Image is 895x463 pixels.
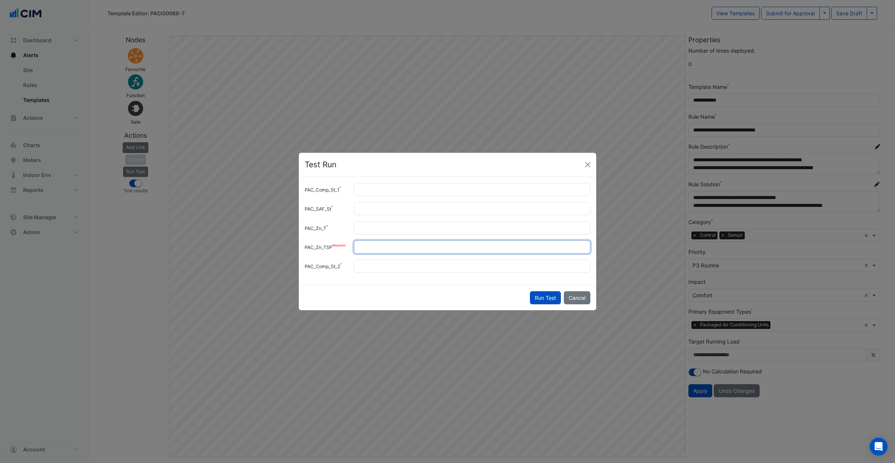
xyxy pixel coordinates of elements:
[530,291,561,304] button: Run Test
[305,187,339,193] small: PAC_Comp_St_1
[305,206,331,212] small: PAC_SAF_St
[305,159,336,171] h4: Test Run
[870,438,888,456] div: Open Intercom Messenger
[305,245,332,250] small: PAC_Zn_TSP
[582,159,593,170] button: Close
[305,226,326,231] small: PAC_Zn_T
[564,291,590,304] button: Cancel
[305,264,340,269] small: PAC_Comp_St_2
